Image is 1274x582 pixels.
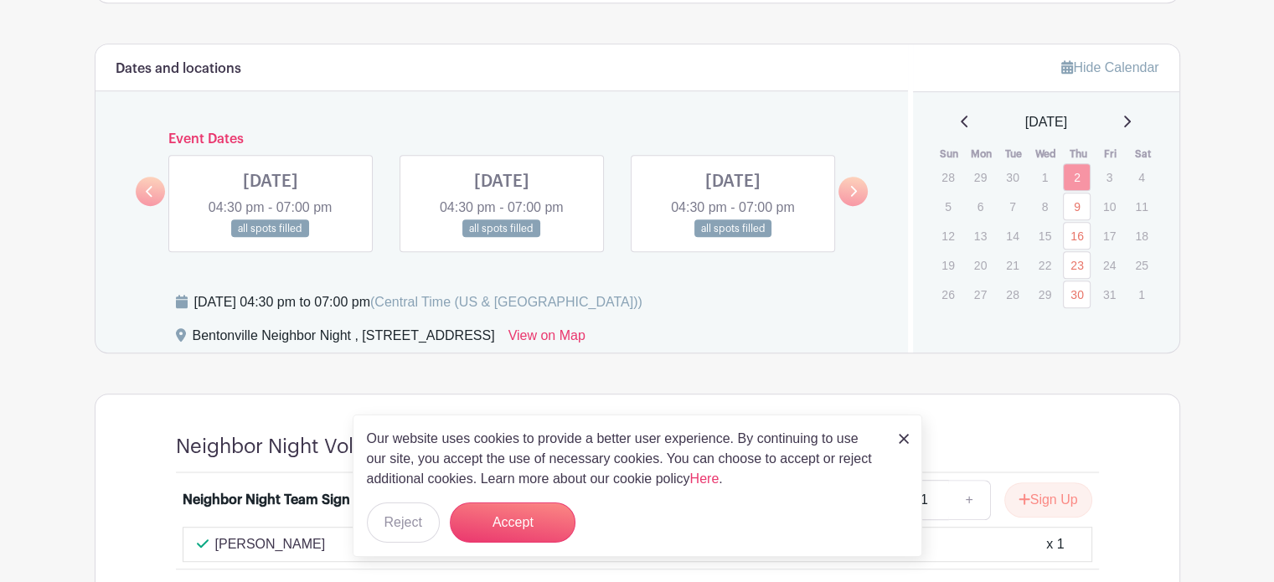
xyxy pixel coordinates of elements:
p: 22 [1031,252,1059,278]
p: 26 [934,281,962,307]
th: Wed [1030,146,1063,162]
p: 8 [1031,193,1059,219]
a: 30 [1063,281,1091,308]
p: 19 [934,252,962,278]
p: 3 [1096,164,1123,190]
button: Reject [367,502,440,543]
p: 28 [934,164,962,190]
a: Hide Calendar [1061,60,1158,75]
p: 20 [967,252,994,278]
p: 25 [1127,252,1155,278]
p: 24 [1096,252,1123,278]
p: 10 [1096,193,1123,219]
p: 21 [998,252,1026,278]
div: Neighbor Night Team Sign Up [183,490,372,510]
p: 13 [967,223,994,249]
a: 9 [1063,193,1091,220]
div: Bentonville Neighbor Night , [STREET_ADDRESS] [193,326,495,353]
a: 23 [1063,251,1091,279]
a: 16 [1063,222,1091,250]
th: Tue [998,146,1030,162]
p: 30 [998,164,1026,190]
a: View on Map [508,326,585,353]
img: close_button-5f87c8562297e5c2d7936805f587ecaba9071eb48480494691a3f1689db116b3.svg [899,434,909,444]
p: 7 [998,193,1026,219]
div: [DATE] 04:30 pm to 07:00 pm [194,292,642,312]
span: [DATE] [1025,112,1067,132]
a: 2 [1063,163,1091,191]
h6: Dates and locations [116,61,241,77]
p: 31 [1096,281,1123,307]
p: Our website uses cookies to provide a better user experience. By continuing to use our site, you ... [367,429,881,489]
p: 27 [967,281,994,307]
p: 11 [1127,193,1155,219]
button: Sign Up [1004,482,1092,518]
p: 1 [1127,281,1155,307]
th: Fri [1095,146,1127,162]
h4: Neighbor Night Volunteer [176,435,415,459]
p: 15 [1031,223,1059,249]
span: (Central Time (US & [GEOGRAPHIC_DATA])) [370,295,642,309]
p: 18 [1127,223,1155,249]
div: x 1 [1046,534,1064,554]
p: 4 [1127,164,1155,190]
h6: Event Dates [165,131,839,147]
p: 14 [998,223,1026,249]
p: 1 [1031,164,1059,190]
p: 29 [967,164,994,190]
th: Thu [1062,146,1095,162]
p: 28 [998,281,1026,307]
a: Here [690,471,720,486]
p: 12 [934,223,962,249]
th: Sun [933,146,966,162]
button: Accept [450,502,575,543]
p: 6 [967,193,994,219]
th: Mon [966,146,998,162]
p: 29 [1031,281,1059,307]
a: + [948,480,990,520]
p: 5 [934,193,962,219]
th: Sat [1127,146,1159,162]
p: 17 [1096,223,1123,249]
p: [PERSON_NAME] [215,534,326,554]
